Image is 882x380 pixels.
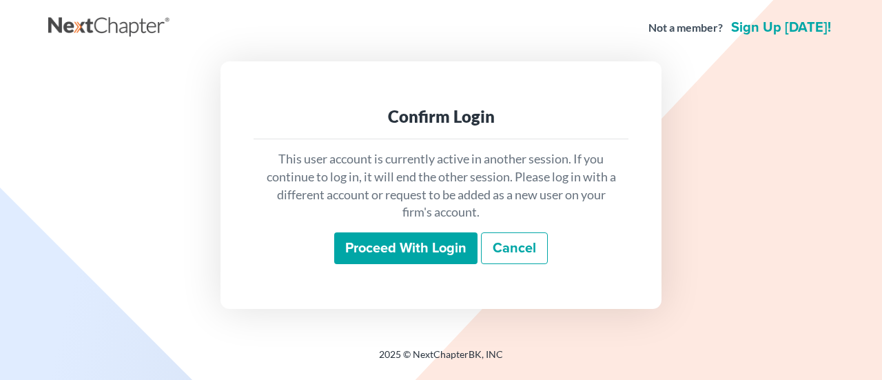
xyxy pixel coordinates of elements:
[481,232,548,264] a: Cancel
[265,106,617,128] div: Confirm Login
[648,20,723,36] strong: Not a member?
[48,348,834,372] div: 2025 © NextChapterBK, INC
[334,232,478,264] input: Proceed with login
[728,21,834,34] a: Sign up [DATE]!
[265,150,617,221] p: This user account is currently active in another session. If you continue to log in, it will end ...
